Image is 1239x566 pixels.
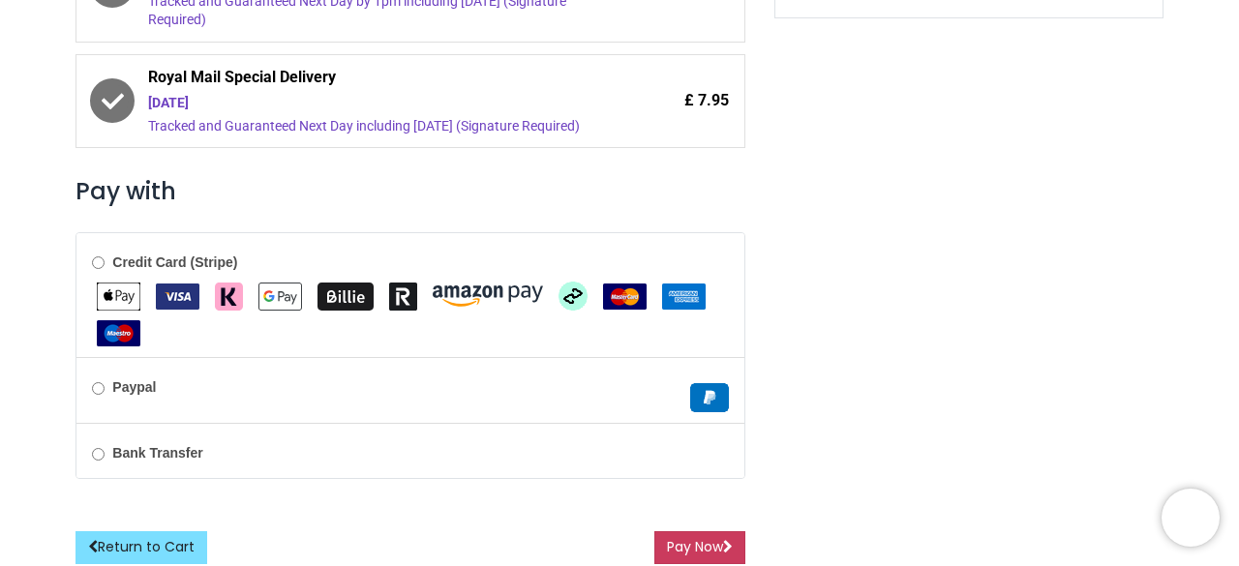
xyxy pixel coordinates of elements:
[92,256,105,269] input: Credit Card (Stripe)
[389,287,417,303] span: Revolut Pay
[317,287,374,303] span: Billie
[112,254,237,270] b: Credit Card (Stripe)
[603,287,647,303] span: MasterCard
[654,531,745,564] button: Pay Now
[433,285,543,307] img: Amazon Pay
[317,283,374,311] img: Billie
[97,283,140,311] img: Apple Pay
[97,320,140,346] img: Maestro
[559,282,588,311] img: Afterpay Clearpay
[389,283,417,311] img: Revolut Pay
[97,287,140,303] span: Apple Pay
[603,283,647,310] img: MasterCard
[92,448,105,461] input: Bank Transfer
[684,90,729,111] span: £ 7.95
[662,287,706,303] span: American Express
[215,287,243,303] span: Klarna
[690,389,729,404] span: Paypal
[156,283,199,310] img: VISA
[690,383,729,412] img: Paypal
[112,379,156,395] b: Paypal
[97,324,140,340] span: Maestro
[215,283,243,311] img: Klarna
[76,531,207,564] a: Return to Cart
[148,94,612,113] div: [DATE]
[258,283,302,311] img: Google Pay
[148,67,612,94] span: Royal Mail Special Delivery
[433,287,543,303] span: Amazon Pay
[559,287,588,303] span: Afterpay Clearpay
[662,283,706,310] img: American Express
[92,382,105,395] input: Paypal
[1162,489,1220,547] iframe: Brevo live chat
[148,117,612,136] div: Tracked and Guaranteed Next Day including [DATE] (Signature Required)
[112,445,202,461] b: Bank Transfer
[258,287,302,303] span: Google Pay
[156,287,199,303] span: VISA
[76,175,744,208] h3: Pay with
